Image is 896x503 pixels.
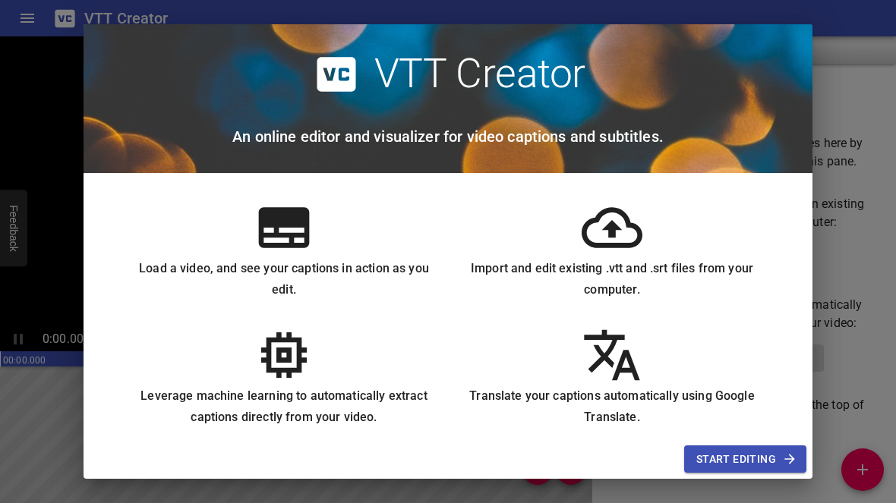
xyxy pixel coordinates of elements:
h6: Load a video, and see your captions in action as you edit. [132,258,436,300]
span: Start Editing [696,450,794,469]
h6: An online editor and visualizer for video captions and subtitles. [232,124,664,149]
h2: VTT Creator [374,50,585,99]
button: Start Editing [684,445,806,473]
h6: Leverage machine learning to automatically extract captions directly from your video. [132,385,436,428]
h6: Import and edit existing .vtt and .srt files from your computer. [460,258,764,300]
h6: Translate your captions automatically using Google Translate. [460,385,764,428]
